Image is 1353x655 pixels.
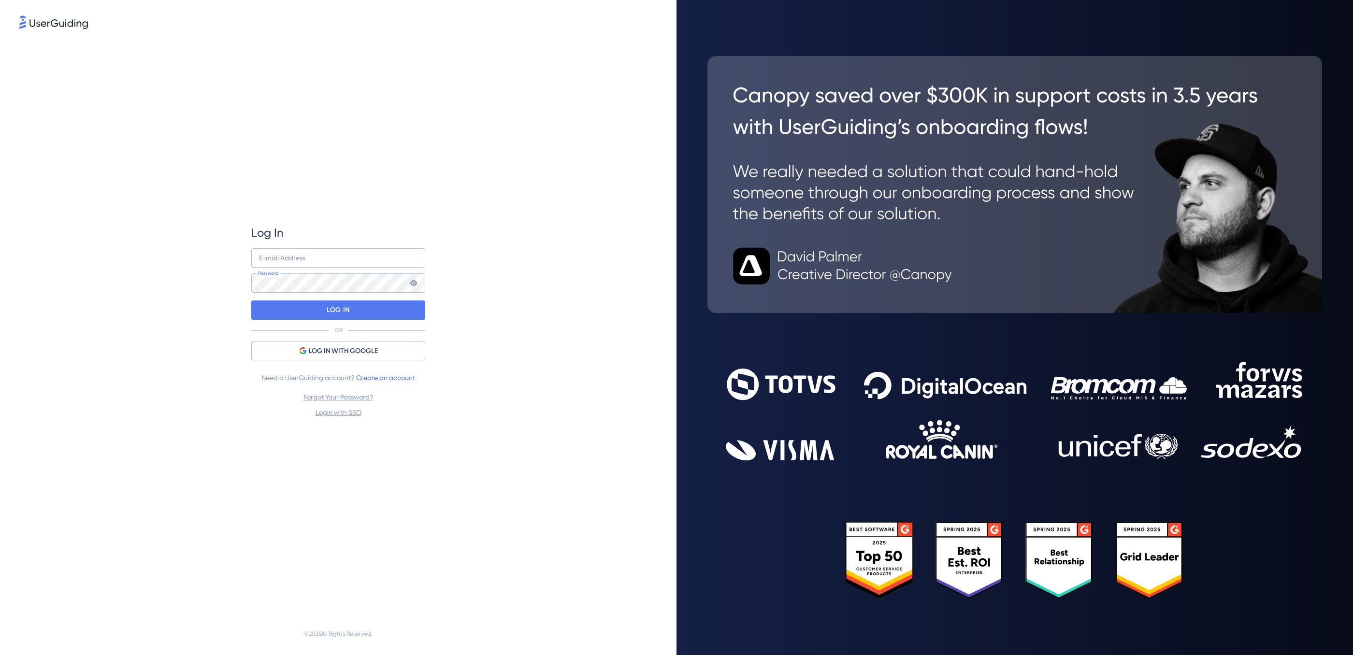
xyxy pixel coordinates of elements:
[356,374,415,382] a: Create an account
[726,362,1304,460] img: 9302ce2ac39453076f5bc0f2f2ca889b.svg
[251,248,425,268] input: example@company.com
[304,628,373,640] span: © 2025 All Rights Reserved.
[846,522,1184,599] img: 25303e33045975176eb484905ab012ff.svg
[309,345,378,357] span: LOG IN WITH GOOGLE
[19,15,88,29] img: 8faab4ba6bc7696a72372aa768b0286c.svg
[707,56,1322,313] img: 26c0aa7c25a843aed4baddd2b5e0fa68.svg
[334,327,343,334] p: OR
[316,409,361,416] a: Login with SSO
[251,225,284,241] span: Log In
[303,393,374,401] a: Forgot Your Password?
[327,302,349,318] p: LOG IN
[261,372,415,384] span: Need a UserGuiding account?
